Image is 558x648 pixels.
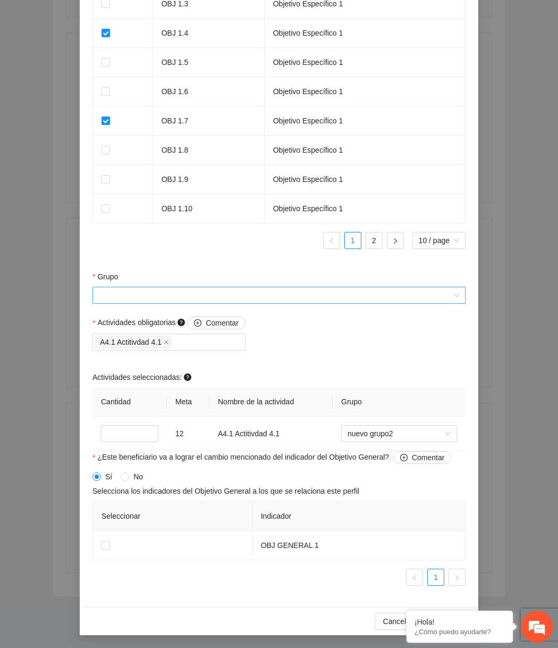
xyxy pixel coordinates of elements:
span: No [129,471,147,483]
a: 1 [345,232,361,248]
span: Actividades seleccionadas: [92,371,193,383]
td: Objetivo Específico 1 [265,19,466,48]
th: Nombre de la actividad [209,387,333,417]
input: Grupo [99,287,452,303]
button: Actividades obligatorias question-circle [187,317,245,329]
td: Objetivo Específico 1 [265,165,466,194]
span: plus-circle [400,454,408,462]
div: Chatee con nosotros ahora [55,54,179,68]
li: Next Page [387,232,404,249]
td: Objetivo Específico 1 [265,106,466,136]
span: Actividades obligatorias [97,317,245,329]
td: Objetivo Específico 1 [265,48,466,77]
span: Comentar [412,452,444,463]
span: left [328,238,335,244]
textarea: Escriba su mensaje y pulse “Intro” [5,290,202,328]
button: right [449,569,466,586]
button: left [406,569,423,586]
td: OBJ 1.6 [153,77,265,106]
span: plus-circle [194,319,201,328]
li: Next Page [449,569,466,586]
div: Minimizar ventana de chat en vivo [174,5,200,31]
span: close [164,339,169,345]
span: 10 / page [419,232,459,248]
span: A4.1 Actitivdad 4.1 [95,336,172,348]
td: Objetivo Específico 1 [265,194,466,223]
td: OBJ 1.4 [153,19,265,48]
span: Cancelar [383,616,413,627]
div: ¡Hola! [415,618,505,626]
th: Meta [167,387,209,417]
span: question-circle [184,373,191,381]
td: A4.1 Actitivdad 4.1 [209,417,333,451]
span: ¿Este beneficiario va a lograr el cambio mencionado del indicador del Objetivo General? [97,451,451,464]
td: OBJ 1.10 [153,194,265,223]
td: OBJ 1.9 [153,165,265,194]
label: Grupo [92,271,118,283]
span: Grupo [341,397,362,406]
td: 12 [167,417,209,451]
div: Page Size [412,232,466,249]
span: nuevo grupo2 [348,426,451,442]
li: 1 [344,232,361,249]
a: 2 [366,232,382,248]
td: Objetivo Específico 1 [265,77,466,106]
td: OBJ GENERAL 1 [252,531,466,560]
p: ¿Cómo puedo ayudarte? [415,628,505,636]
span: Estamos en línea. [62,142,147,250]
button: Cancelar [375,613,421,630]
th: Indicador [252,502,466,531]
button: ¿Este beneficiario va a lograr el cambio mencionado del indicador del Objetivo General? [393,451,451,464]
button: right [387,232,404,249]
span: question-circle [177,319,185,326]
button: left [323,232,340,249]
span: Sí [101,471,116,483]
li: Previous Page [406,569,423,586]
li: Previous Page [323,232,340,249]
a: 1 [428,569,444,585]
td: OBJ 1.8 [153,136,265,165]
span: right [454,575,460,581]
td: Objetivo Específico 1 [265,136,466,165]
td: OBJ 1.5 [153,48,265,77]
span: Comentar [206,317,238,329]
span: A4.1 Actitivdad 4.1 [100,336,162,348]
span: right [392,238,399,244]
td: OBJ 1.7 [153,106,265,136]
span: Selecciona los indicadores del Objetivo General a los que se relaciona este perfil [92,485,359,497]
th: Seleccionar [93,502,252,531]
span: Cantidad [101,397,131,406]
li: 2 [366,232,383,249]
span: left [411,575,418,581]
li: 1 [427,569,444,586]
